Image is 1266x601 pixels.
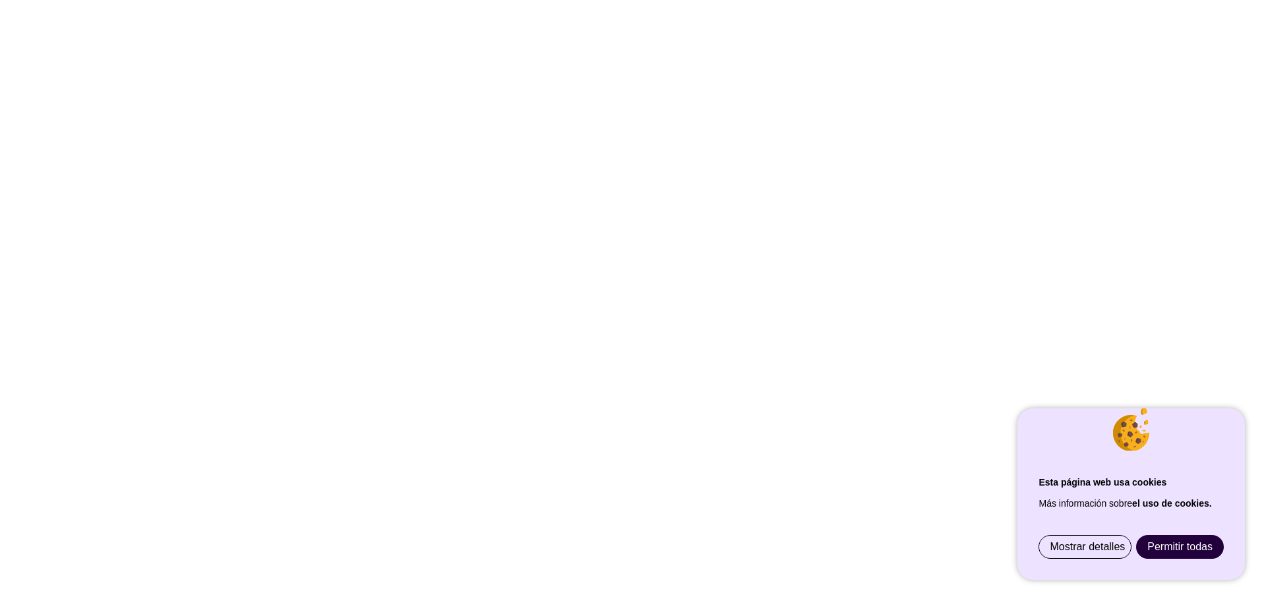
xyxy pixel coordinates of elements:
[1039,477,1166,488] strong: Esta página web usa cookies
[1132,498,1212,509] a: el uso de cookies.
[1050,541,1125,553] span: Mostrar detalles
[1137,536,1223,558] a: Permitir todas
[1147,541,1213,552] span: Permitir todas
[1039,493,1224,514] p: Más información sobre
[1039,536,1135,558] a: Mostrar detalles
